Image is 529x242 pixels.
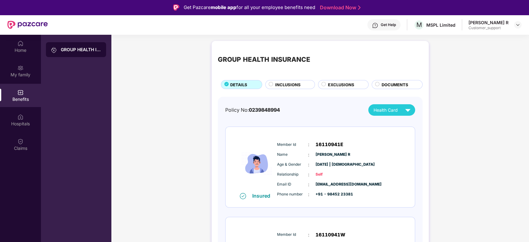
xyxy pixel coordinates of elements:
img: svg+xml;base64,PHN2ZyBpZD0iQ2xhaW0iIHhtbG5zPSJodHRwOi8vd3d3LnczLm9yZy8yMDAwL3N2ZyIgd2lkdGg9IjIwIi... [17,138,24,145]
div: MSPL Limited [426,22,455,28]
div: Get Pazcare for all your employee benefits need [184,4,315,11]
img: svg+xml;base64,PHN2ZyB3aWR0aD0iMjAiIGhlaWdodD0iMjAiIHZpZXdCb3g9IjAgMCAyMCAyMCIgZmlsbD0ibm9uZSIgeG... [17,65,24,71]
img: svg+xml;base64,PHN2ZyBpZD0iSG9zcGl0YWxzIiB4bWxucz0iaHR0cDovL3d3dy53My5vcmcvMjAwMC9zdmciIHdpZHRoPS... [17,114,24,120]
span: Health Card [374,107,398,114]
span: : [308,171,309,178]
img: svg+xml;base64,PHN2ZyB4bWxucz0iaHR0cDovL3d3dy53My5vcmcvMjAwMC9zdmciIHdpZHRoPSIxNiIgaGVpZ2h0PSIxNi... [240,193,246,199]
img: svg+xml;base64,PHN2ZyB4bWxucz0iaHR0cDovL3d3dy53My5vcmcvMjAwMC9zdmciIHZpZXdCb3g9IjAgMCAyNCAyNCIgd2... [402,105,413,115]
span: M [416,21,422,29]
span: : [308,141,309,148]
div: Insured [252,193,274,199]
strong: mobile app [211,4,236,10]
div: Policy No: [225,106,280,114]
span: 0239848994 [249,107,280,113]
span: DOCUMENTS [382,82,408,88]
img: svg+xml;base64,PHN2ZyBpZD0iQmVuZWZpdHMiIHhtbG5zPSJodHRwOi8vd3d3LnczLm9yZy8yMDAwL3N2ZyIgd2lkdGg9Ij... [17,89,24,96]
div: [PERSON_NAME] R [468,20,509,25]
span: : [308,231,309,238]
div: Get Help [381,22,396,27]
span: [PERSON_NAME] R [316,152,347,158]
span: Name [277,152,308,158]
img: svg+xml;base64,PHN2ZyBpZD0iSG9tZSIgeG1sbnM9Imh0dHA6Ly93d3cudzMub3JnLzIwMDAvc3ZnIiB3aWR0aD0iMjAiIG... [17,40,24,47]
span: Member Id [277,142,308,148]
img: Stroke [358,4,361,11]
img: Logo [173,4,179,11]
img: svg+xml;base64,PHN2ZyBpZD0iRHJvcGRvd24tMzJ4MzIiIHhtbG5zPSJodHRwOi8vd3d3LnczLm9yZy8yMDAwL3N2ZyIgd2... [515,22,520,27]
button: Health Card [368,104,415,116]
span: EXCLUSIONS [328,82,354,88]
span: Phone number [277,191,308,197]
img: New Pazcare Logo [7,21,48,29]
span: [DATE] | [DEMOGRAPHIC_DATA] [316,162,347,168]
span: Age & Gender [277,162,308,168]
div: GROUP HEALTH INSURANCE [218,55,310,65]
span: INCLUSIONS [275,82,301,88]
span: : [308,181,309,188]
span: 16110941W [316,231,345,239]
span: Relationship [277,172,308,177]
span: DETAILS [230,82,247,88]
a: Download Now [320,4,359,11]
span: : [308,191,309,198]
span: Email ID [277,181,308,187]
div: GROUP HEALTH INSURANCE [61,47,101,53]
img: icon [238,135,276,192]
img: svg+xml;base64,PHN2ZyB3aWR0aD0iMjAiIGhlaWdodD0iMjAiIHZpZXdCb3g9IjAgMCAyMCAyMCIgZmlsbD0ibm9uZSIgeG... [51,47,57,53]
span: [EMAIL_ADDRESS][DOMAIN_NAME] [316,181,347,187]
img: svg+xml;base64,PHN2ZyBpZD0iSGVscC0zMngzMiIgeG1sbnM9Imh0dHA6Ly93d3cudzMub3JnLzIwMDAvc3ZnIiB3aWR0aD... [372,22,378,29]
span: Self [316,172,347,177]
span: Member Id [277,232,308,238]
span: 16110941E [316,141,343,148]
span: : [308,151,309,158]
span: : [308,161,309,168]
div: Customer_support [468,25,509,30]
span: +91 - 98452 23381 [316,191,347,197]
